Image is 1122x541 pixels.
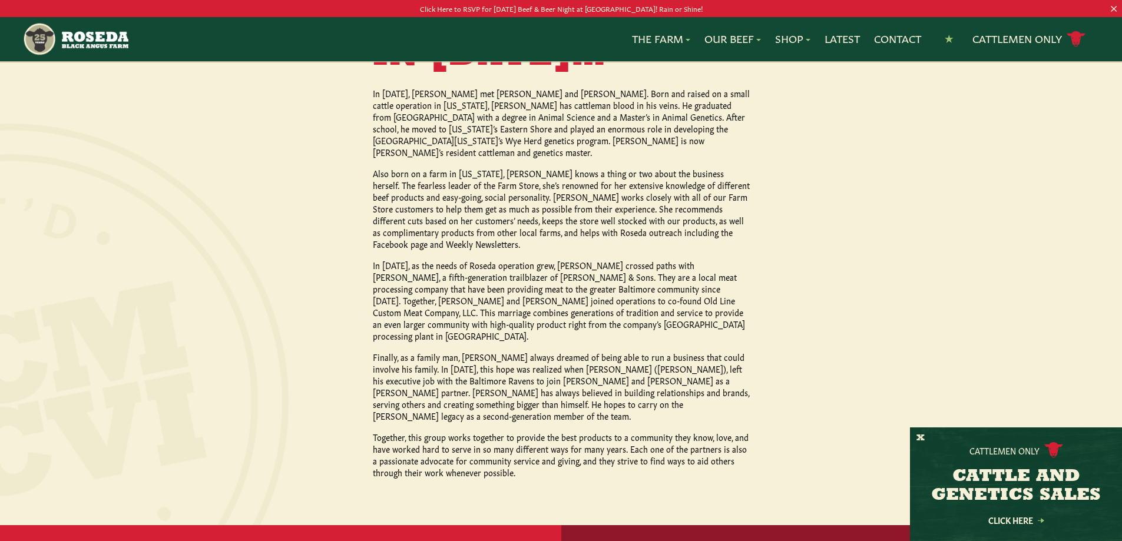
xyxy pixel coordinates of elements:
[916,432,925,444] button: X
[22,22,128,57] img: https://roseda.com/wp-content/uploads/2021/05/roseda-25-header.png
[373,167,750,250] p: Also born on a farm in [US_STATE], [PERSON_NAME] knows a thing or two about the business herself....
[704,31,761,47] a: Our Beef
[925,467,1107,505] h3: CATTLE AND GENETICS SALES
[373,259,750,341] p: In [DATE], as the needs of Roseda operation grew, [PERSON_NAME] crossed paths with [PERSON_NAME],...
[373,87,750,158] p: In [DATE], [PERSON_NAME] met [PERSON_NAME] and [PERSON_NAME]. Born and raised on a small cattle o...
[1044,442,1063,458] img: cattle-icon.svg
[874,31,921,47] a: Contact
[963,516,1069,524] a: Click Here
[632,31,690,47] a: The Farm
[972,29,1085,49] a: Cattlemen Only
[22,17,1100,61] nav: Main Navigation
[775,31,810,47] a: Shop
[56,2,1066,15] p: Click Here to RSVP for [DATE] Beef & Beer Night at [GEOGRAPHIC_DATA]! Rain or Shine!
[969,444,1040,456] p: Cattlemen Only
[825,31,860,47] a: Latest
[373,351,750,421] p: Finally, as a family man, [PERSON_NAME] always dreamed of being able to run a business that could...
[373,431,750,478] p: Together, this group works together to provide the best products to a community they know, love, ...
